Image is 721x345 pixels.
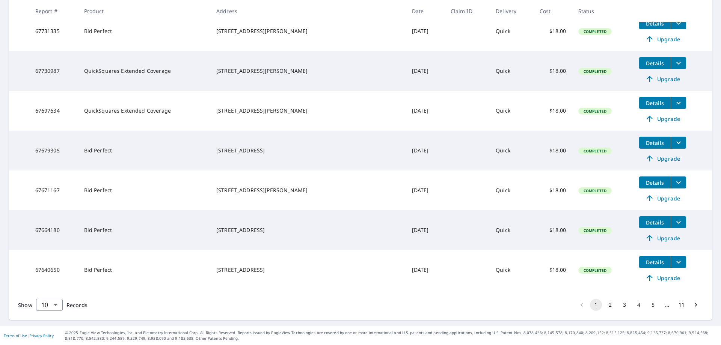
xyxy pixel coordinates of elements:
td: QuickSquares Extended Coverage [78,91,210,131]
a: Upgrade [639,232,686,244]
td: $18.00 [534,131,572,170]
span: Records [66,301,87,309]
td: Bid Perfect [78,170,210,210]
button: detailsBtn-67731335 [639,17,671,29]
a: Upgrade [639,33,686,45]
div: … [661,301,673,309]
td: Quick [490,51,534,91]
button: detailsBtn-67640650 [639,256,671,268]
td: $18.00 [534,11,572,51]
button: detailsBtn-67671167 [639,176,671,188]
td: Quick [490,250,534,290]
td: Bid Perfect [78,250,210,290]
button: Go to next page [690,299,702,311]
p: | [4,333,54,338]
span: Details [644,99,666,107]
button: Go to page 4 [633,299,645,311]
td: 67671167 [29,170,78,210]
div: [STREET_ADDRESS][PERSON_NAME] [216,187,400,194]
td: $18.00 [534,170,572,210]
a: Upgrade [639,73,686,85]
td: [DATE] [406,51,445,91]
a: Upgrade [639,152,686,164]
td: QuickSquares Extended Coverage [78,51,210,91]
div: 10 [36,294,63,315]
a: Privacy Policy [29,333,54,338]
a: Terms of Use [4,333,27,338]
span: Details [644,139,666,146]
td: [DATE] [406,91,445,131]
a: Upgrade [639,272,686,284]
span: Details [644,259,666,266]
button: page 1 [590,299,602,311]
span: Details [644,179,666,186]
span: Completed [579,228,611,233]
div: [STREET_ADDRESS] [216,147,400,154]
div: Show 10 records [36,299,63,311]
button: filesDropdownBtn-67679305 [671,137,686,149]
span: Details [644,20,666,27]
span: Show [18,301,32,309]
div: [STREET_ADDRESS][PERSON_NAME] [216,67,400,75]
span: Completed [579,108,611,114]
button: filesDropdownBtn-67697634 [671,97,686,109]
button: filesDropdownBtn-67731335 [671,17,686,29]
p: © 2025 Eagle View Technologies, Inc. and Pictometry International Corp. All Rights Reserved. Repo... [65,330,717,341]
button: filesDropdownBtn-67671167 [671,176,686,188]
span: Upgrade [644,74,682,83]
button: detailsBtn-67697634 [639,97,671,109]
span: Upgrade [644,154,682,163]
td: [DATE] [406,170,445,210]
nav: pagination navigation [575,299,703,311]
td: Bid Perfect [78,210,210,250]
span: Completed [579,148,611,154]
td: [DATE] [406,131,445,170]
td: [DATE] [406,250,445,290]
td: [DATE] [406,11,445,51]
span: Completed [579,268,611,273]
span: Upgrade [644,273,682,282]
button: Go to page 2 [604,299,616,311]
a: Upgrade [639,113,686,125]
td: Quick [490,170,534,210]
button: Go to page 5 [647,299,659,311]
td: 67731335 [29,11,78,51]
td: $18.00 [534,210,572,250]
td: Quick [490,131,534,170]
td: 67664180 [29,210,78,250]
button: detailsBtn-67730987 [639,57,671,69]
span: Upgrade [644,35,682,44]
span: Completed [579,188,611,193]
button: detailsBtn-67664180 [639,216,671,228]
td: Bid Perfect [78,11,210,51]
button: filesDropdownBtn-67640650 [671,256,686,268]
span: Details [644,60,666,67]
td: [DATE] [406,210,445,250]
div: [STREET_ADDRESS] [216,266,400,274]
td: $18.00 [534,51,572,91]
span: Upgrade [644,114,682,123]
td: $18.00 [534,91,572,131]
td: $18.00 [534,250,572,290]
td: Bid Perfect [78,131,210,170]
button: detailsBtn-67679305 [639,137,671,149]
button: filesDropdownBtn-67730987 [671,57,686,69]
td: 67730987 [29,51,78,91]
div: [STREET_ADDRESS] [216,226,400,234]
td: 67697634 [29,91,78,131]
button: Go to page 3 [618,299,630,311]
td: Quick [490,11,534,51]
td: 67640650 [29,250,78,290]
button: filesDropdownBtn-67664180 [671,216,686,228]
a: Upgrade [639,192,686,204]
div: [STREET_ADDRESS][PERSON_NAME] [216,107,400,114]
span: Upgrade [644,234,682,243]
button: Go to page 11 [676,299,688,311]
td: Quick [490,210,534,250]
td: 67679305 [29,131,78,170]
span: Details [644,219,666,226]
div: [STREET_ADDRESS][PERSON_NAME] [216,27,400,35]
span: Upgrade [644,194,682,203]
span: Completed [579,69,611,74]
span: Completed [579,29,611,34]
